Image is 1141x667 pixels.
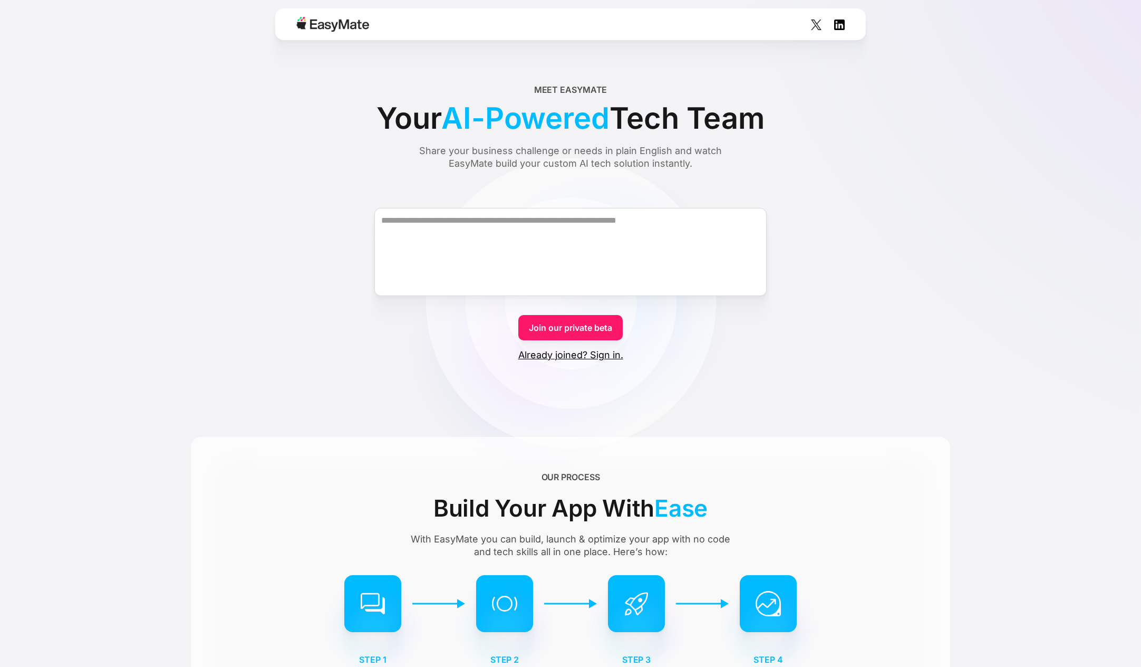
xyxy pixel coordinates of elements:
[433,490,708,527] div: Build Your App With
[654,490,708,527] span: Ease
[376,96,764,140] div: Your
[610,96,765,140] span: Tech Team
[441,96,609,140] span: AI-Powered
[296,17,369,32] img: Easymate logo
[542,471,600,483] div: OUR PROCESS
[518,315,623,340] a: Join our private beta
[811,20,821,30] img: Social Icon
[191,189,950,361] form: Form
[534,83,607,96] div: Meet EasyMate
[399,145,742,170] div: Share your business challenge or needs in plain English and watch EasyMate build your custom AI t...
[834,20,845,30] img: Social Icon
[404,533,737,558] div: With EasyMate you can build, launch & optimize your app with no code and tech skills all in one p...
[518,349,623,361] a: Already joined? Sign in.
